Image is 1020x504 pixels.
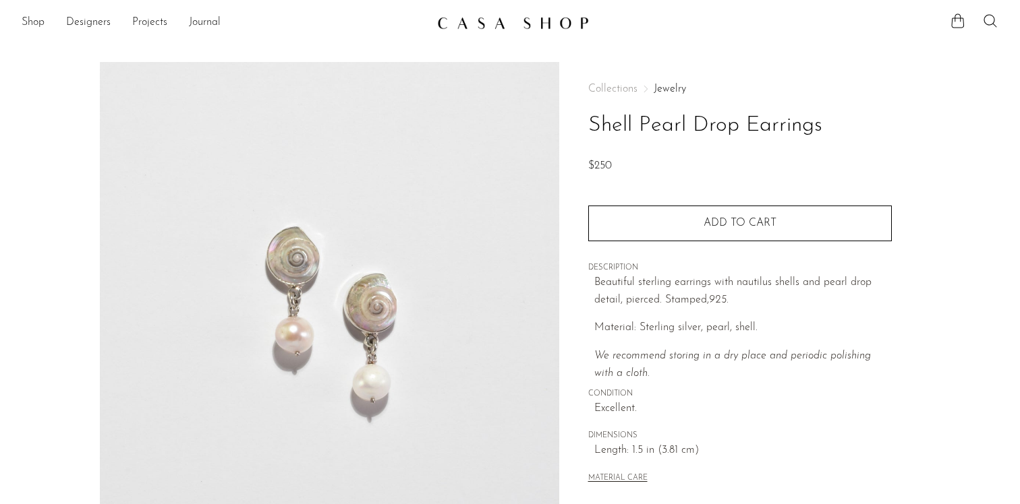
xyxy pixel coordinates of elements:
span: Collections [588,84,637,94]
h1: Shell Pearl Drop Earrings [588,108,892,143]
span: DIMENSIONS [588,430,892,442]
ul: NEW HEADER MENU [22,11,426,34]
i: We recommend storing in a dry place and periodic polishing with a cloth. [594,350,871,379]
button: Add to cart [588,206,892,241]
span: Excellent. [594,400,892,418]
span: $250 [588,160,612,171]
span: Add to cart [704,218,776,228]
span: CONDITION [588,388,892,400]
nav: Desktop navigation [22,11,426,34]
a: Jewelry [654,84,686,94]
span: Length: 1.5 in (3.81 cm) [594,442,892,460]
nav: Breadcrumbs [588,84,892,94]
button: MATERIAL CARE [588,474,648,484]
span: DESCRIPTION [588,262,892,274]
em: 925. [709,294,729,305]
a: Designers [66,14,111,32]
a: Journal [189,14,221,32]
p: Material: Sterling silver, pearl, shell. [594,319,892,337]
a: Projects [132,14,167,32]
a: Shop [22,14,45,32]
p: Beautiful sterling earrings with nautilus shells and pearl drop detail, pierced. Stamped, [594,274,892,309]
